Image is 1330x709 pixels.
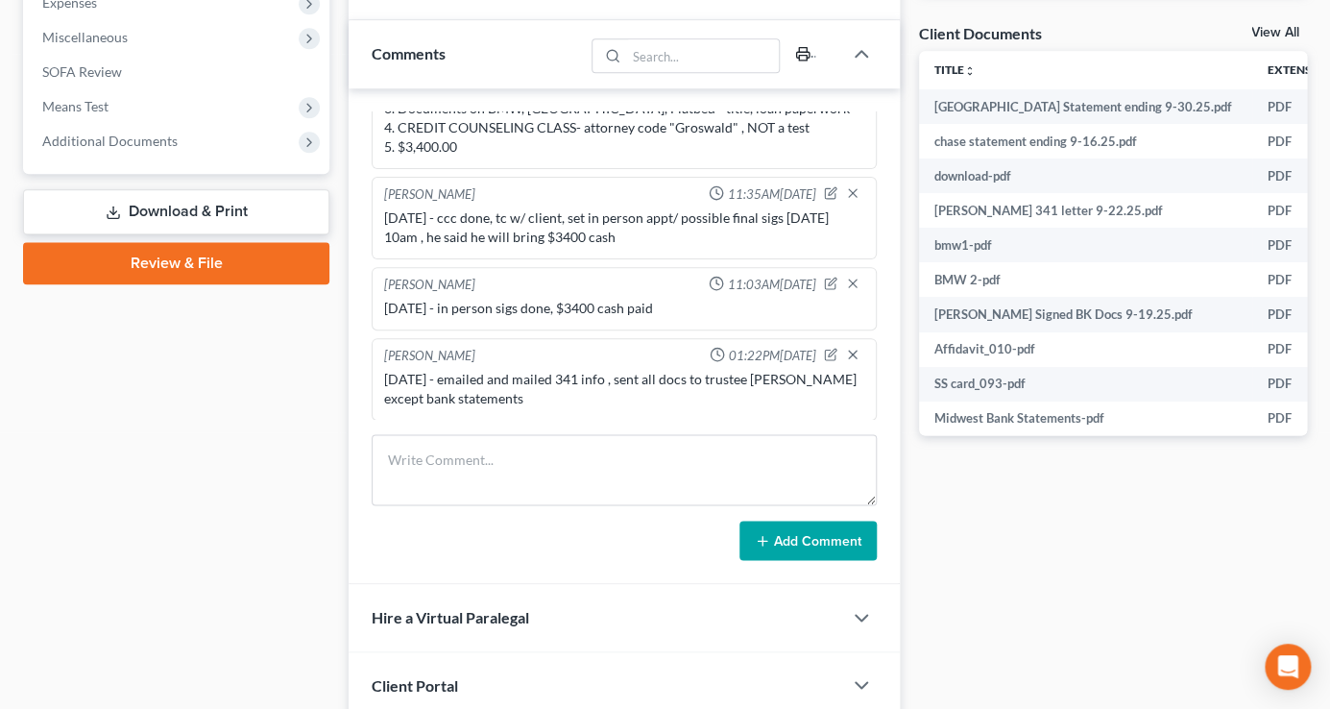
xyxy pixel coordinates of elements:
td: download-pdf [919,159,1252,193]
td: [PERSON_NAME] Signed BK Docs 9-19.25.pdf [919,297,1252,331]
div: [PERSON_NAME] [384,276,475,295]
span: 01:22PM[DATE] [729,347,816,365]
td: BMW 2-pdf [919,262,1252,297]
a: Titleunfold_more [934,62,976,77]
td: bmw1-pdf [919,228,1252,262]
span: Client Portal [372,676,458,695]
div: [PERSON_NAME] [384,347,475,366]
div: [DATE] - ccc done, tc w/ client, set in person appt/ possible final sigs [DATE] 10am , he said he... [384,208,864,247]
a: View All [1251,26,1299,39]
span: 11:35AM[DATE] [728,185,816,204]
div: Client Documents [919,23,1042,43]
button: Add Comment [739,521,877,561]
div: [DATE] - in person sigs done, $3400 cash paid [384,299,864,318]
div: Open Intercom Messenger [1265,644,1311,690]
a: Review & File [23,242,329,284]
td: SS card_093-pdf [919,367,1252,402]
a: SOFA Review [27,55,329,89]
td: [PERSON_NAME] 341 letter 9-22.25.pdf [919,193,1252,228]
input: Search... [626,39,779,72]
span: Hire a Virtual Paralegal [372,608,529,626]
span: SOFA Review [42,63,122,80]
td: Midwest Bank Statements-pdf [919,402,1252,436]
span: 11:03AM[DATE] [728,276,816,294]
span: Comments [372,44,446,62]
td: chase statement ending 9-16.25.pdf [919,124,1252,159]
span: Miscellaneous [42,29,128,45]
td: [GEOGRAPHIC_DATA] Statement ending 9-30.25.pdf [919,89,1252,124]
a: Download & Print [23,189,329,234]
div: [DATE] - emailed and mailed 341 info , sent all docs to trustee [PERSON_NAME] except bank statements [384,370,864,408]
span: Additional Documents [42,133,178,149]
span: Means Test [42,98,109,114]
td: Affidavit_010-pdf [919,332,1252,367]
div: [PERSON_NAME] [384,185,475,205]
i: unfold_more [964,65,976,77]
